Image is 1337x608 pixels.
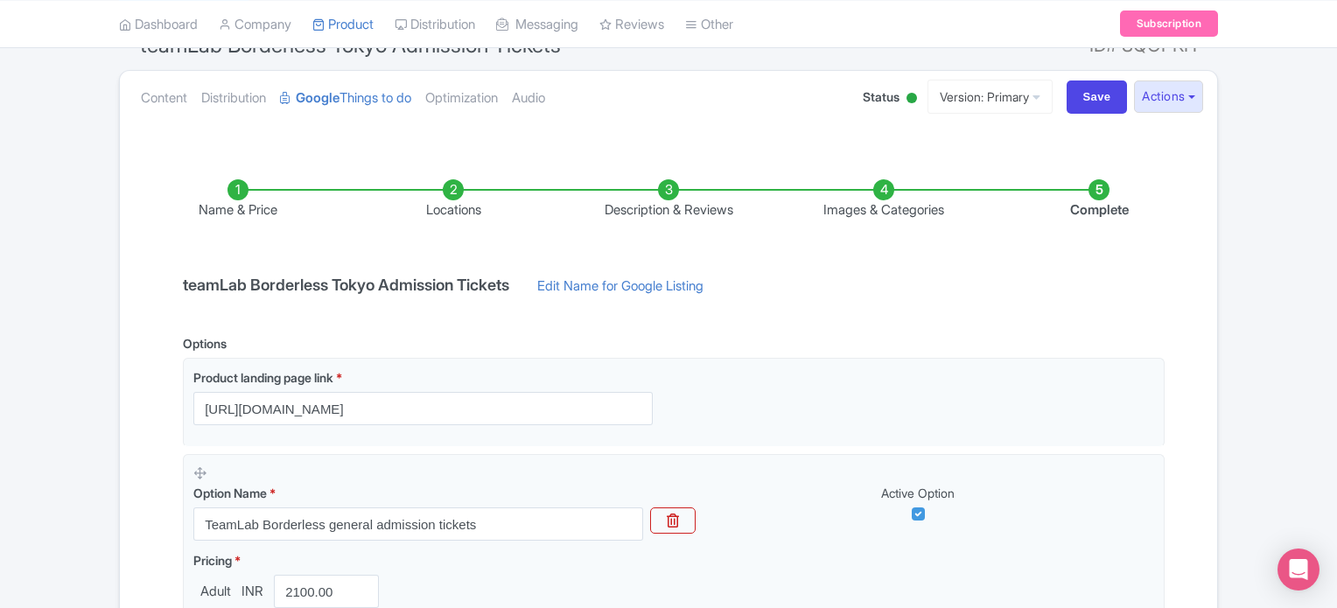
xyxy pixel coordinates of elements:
[1120,10,1218,37] a: Subscription
[193,486,267,500] span: Option Name
[280,71,411,126] a: GoogleThings to do
[193,507,643,541] input: Option Name
[1067,80,1128,114] input: Save
[193,582,238,602] span: Adult
[1134,80,1203,113] button: Actions
[863,87,899,106] span: Status
[561,179,776,220] li: Description & Reviews
[193,370,333,385] span: Product landing page link
[991,179,1207,220] li: Complete
[140,32,561,58] span: teamLab Borderless Tokyo Admission Tickets
[776,179,991,220] li: Images & Categories
[238,582,267,602] span: INR
[927,80,1053,114] a: Version: Primary
[512,71,545,126] a: Audio
[141,71,187,126] a: Content
[172,276,520,294] h4: teamLab Borderless Tokyo Admission Tickets
[881,486,955,500] span: Active Option
[903,86,920,113] div: Active
[130,179,346,220] li: Name & Price
[193,392,653,425] input: Product landing page link
[1277,549,1319,591] div: Open Intercom Messenger
[274,575,379,608] input: 0.00
[183,334,227,353] div: Options
[193,553,232,568] span: Pricing
[201,71,266,126] a: Distribution
[346,179,561,220] li: Locations
[425,71,498,126] a: Optimization
[296,88,339,108] strong: Google
[520,276,721,304] a: Edit Name for Google Listing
